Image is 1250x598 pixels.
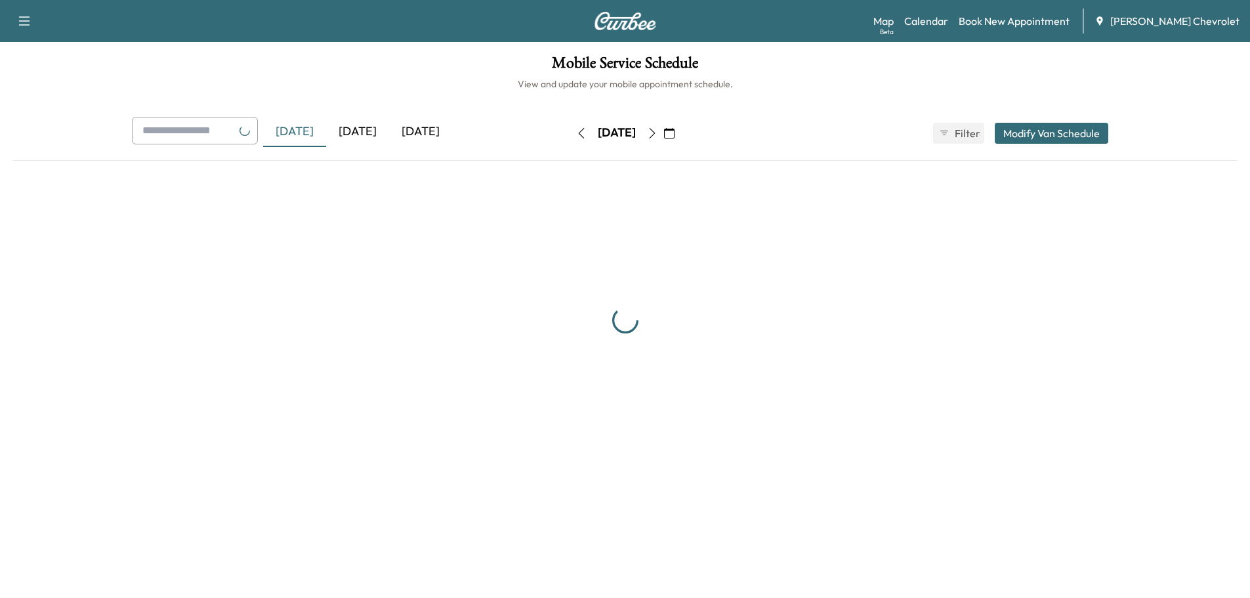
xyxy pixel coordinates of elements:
[326,117,389,147] div: [DATE]
[933,123,984,144] button: Filter
[13,55,1237,77] h1: Mobile Service Schedule
[995,123,1108,144] button: Modify Van Schedule
[873,13,894,29] a: MapBeta
[389,117,452,147] div: [DATE]
[1110,13,1240,29] span: [PERSON_NAME] Chevrolet
[959,13,1070,29] a: Book New Appointment
[594,12,657,30] img: Curbee Logo
[598,125,636,141] div: [DATE]
[880,27,894,37] div: Beta
[13,77,1237,91] h6: View and update your mobile appointment schedule.
[955,125,978,141] span: Filter
[263,117,326,147] div: [DATE]
[904,13,948,29] a: Calendar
